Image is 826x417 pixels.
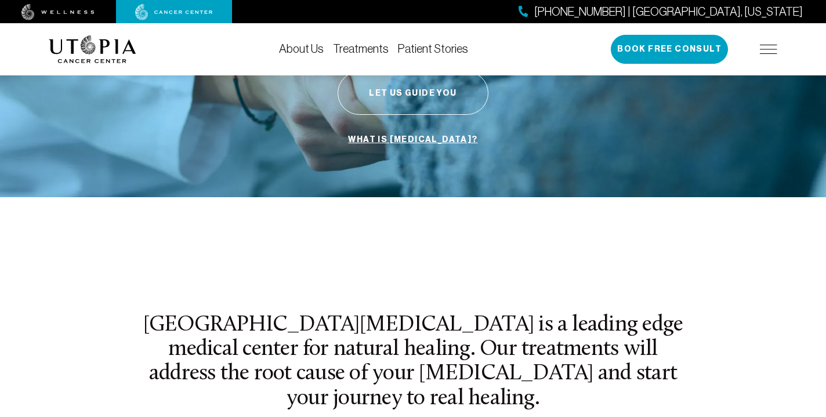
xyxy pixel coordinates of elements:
[338,71,488,115] button: Let Us Guide You
[519,3,803,20] a: [PHONE_NUMBER] | [GEOGRAPHIC_DATA], [US_STATE]
[534,3,803,20] span: [PHONE_NUMBER] | [GEOGRAPHIC_DATA], [US_STATE]
[135,4,213,20] img: cancer center
[49,35,136,63] img: logo
[345,129,480,151] a: What is [MEDICAL_DATA]?
[279,42,324,55] a: About Us
[611,35,728,64] button: Book Free Consult
[333,42,389,55] a: Treatments
[398,42,468,55] a: Patient Stories
[21,4,95,20] img: wellness
[142,313,684,411] h2: [GEOGRAPHIC_DATA][MEDICAL_DATA] is a leading edge medical center for natural healing. Our treatme...
[760,45,777,54] img: icon-hamburger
